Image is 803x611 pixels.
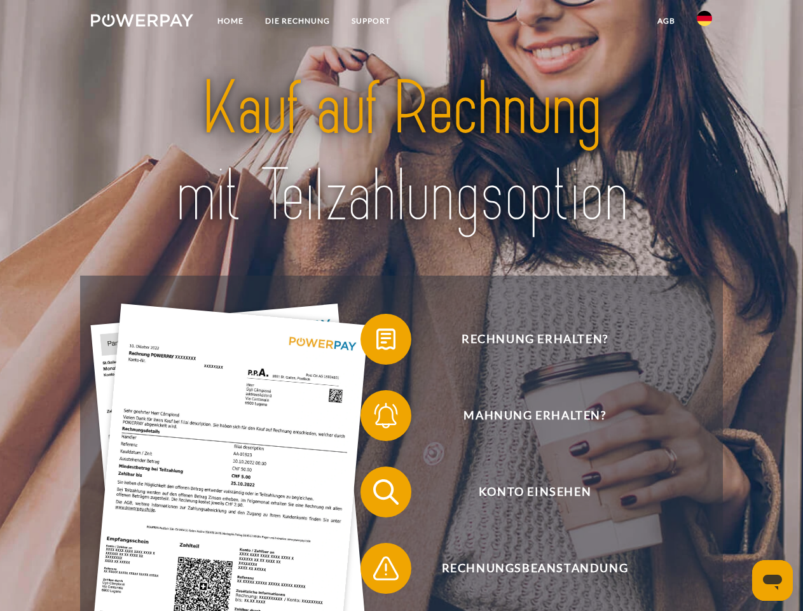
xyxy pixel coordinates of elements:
button: Konto einsehen [360,467,691,517]
img: title-powerpay_de.svg [121,61,682,244]
img: de [697,11,712,26]
iframe: Schaltfläche zum Öffnen des Messaging-Fensters [752,560,793,601]
img: qb_bell.svg [370,400,402,432]
button: Mahnung erhalten? [360,390,691,441]
span: Rechnung erhalten? [379,314,690,365]
a: SUPPORT [341,10,401,32]
a: DIE RECHNUNG [254,10,341,32]
a: agb [647,10,686,32]
span: Rechnungsbeanstandung [379,543,690,594]
span: Mahnung erhalten? [379,390,690,441]
a: Home [207,10,254,32]
img: logo-powerpay-white.svg [91,14,193,27]
span: Konto einsehen [379,467,690,517]
button: Rechnungsbeanstandung [360,543,691,594]
button: Rechnung erhalten? [360,314,691,365]
img: qb_bill.svg [370,323,402,355]
img: qb_search.svg [370,476,402,508]
img: qb_warning.svg [370,552,402,584]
